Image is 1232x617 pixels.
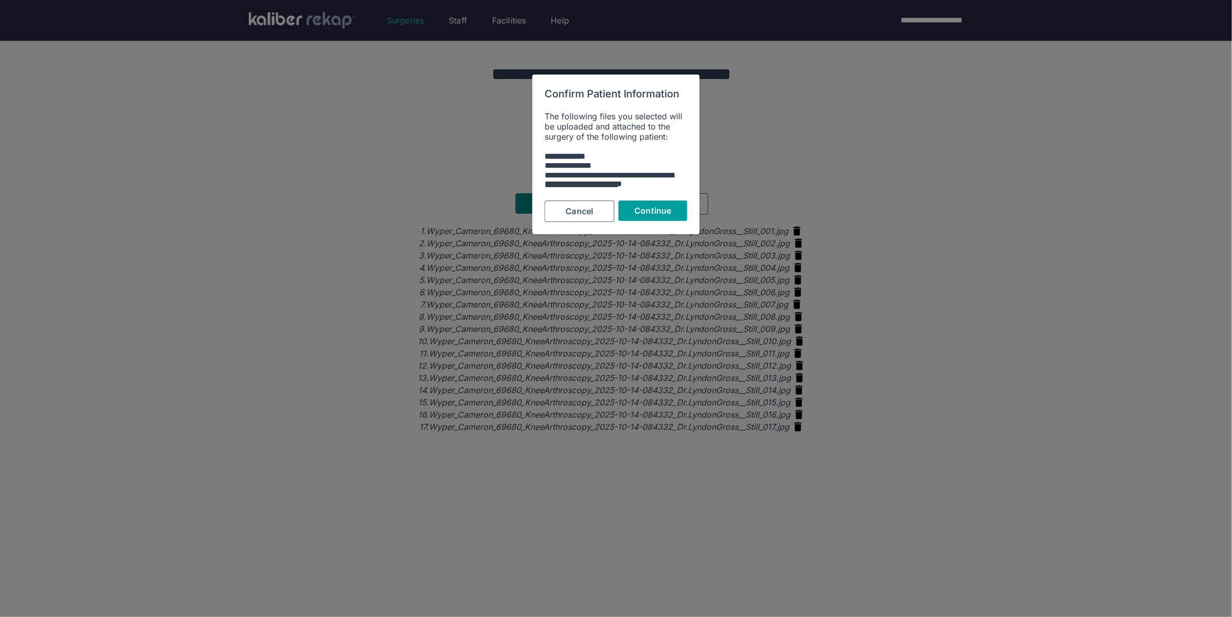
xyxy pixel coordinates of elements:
span: Continue [635,205,672,216]
span: Cancel [566,206,594,216]
div: The following files you selected will be uploaded and attached to the surgery of the following pa... [545,111,687,142]
button: Continue [619,200,687,221]
h6: Confirm Patient Information [545,87,687,101]
button: Cancel [545,200,614,222]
